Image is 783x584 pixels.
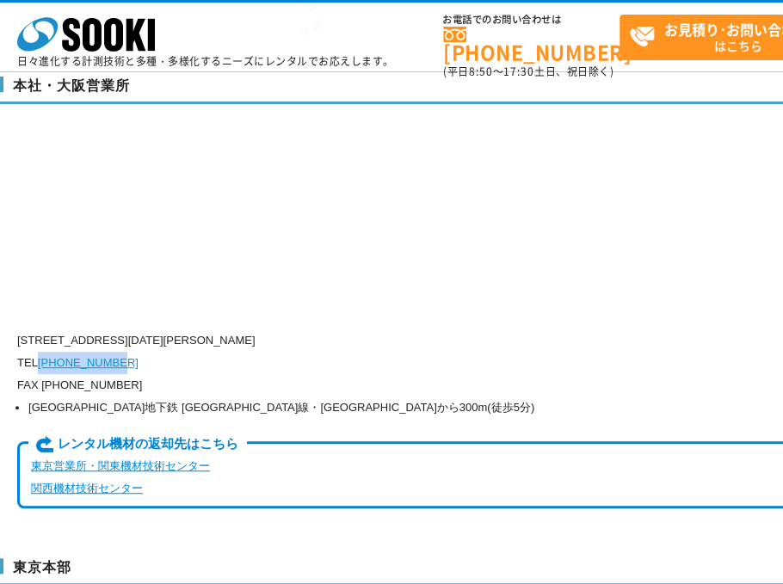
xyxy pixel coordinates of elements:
a: [PHONE_NUMBER] [38,356,139,369]
p: 日々進化する計測技術と多種・多様化するニーズにレンタルでお応えします。 [17,56,394,66]
span: お電話でのお問い合わせは [443,15,620,25]
span: レンタル機材の返却先はこちら [28,435,246,454]
span: 17:30 [503,64,534,79]
a: 関西機材技術センター [31,482,143,495]
a: 東京営業所・関東機材技術センター [31,459,210,472]
span: (平日 ～ 土日、祝日除く) [443,64,613,79]
a: [PHONE_NUMBER] [443,27,620,62]
span: 8:50 [469,64,493,79]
